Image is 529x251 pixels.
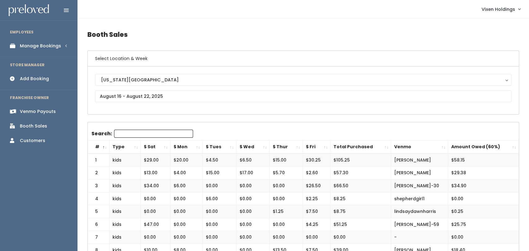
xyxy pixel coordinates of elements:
[88,205,109,218] td: 5
[303,231,330,244] td: $0.00
[20,76,49,82] div: Add Booking
[109,154,141,167] td: kids
[448,141,518,154] th: Amount Owed (60%): activate to sort column ascending
[303,205,330,218] td: $7.50
[236,205,269,218] td: $0.00
[140,179,170,192] td: $34.00
[269,205,303,218] td: $1.25
[236,192,269,205] td: $0.00
[88,218,109,231] td: 6
[391,167,448,180] td: [PERSON_NAME]
[95,90,511,102] input: August 16 - August 22, 2025
[20,43,61,49] div: Manage Bookings
[330,231,391,244] td: $0.00
[448,231,518,244] td: $0.00
[203,141,236,154] th: $ Tues: activate to sort column ascending
[391,218,448,231] td: [PERSON_NAME]-59
[140,231,170,244] td: $0.00
[203,154,236,167] td: $4.50
[170,141,203,154] th: $ Mon: activate to sort column ascending
[391,141,448,154] th: Venmo: activate to sort column ascending
[330,205,391,218] td: $8.75
[88,231,109,244] td: 7
[170,192,203,205] td: $0.00
[109,205,141,218] td: kids
[170,218,203,231] td: $0.00
[391,192,448,205] td: shepherdgirl1
[140,141,170,154] th: $ Sat: activate to sort column ascending
[391,179,448,192] td: [PERSON_NAME]-30
[330,218,391,231] td: $51.25
[482,6,515,13] span: Vixen Holdings
[330,167,391,180] td: $57.30
[170,231,203,244] td: $0.00
[330,154,391,167] td: $105.25
[140,205,170,218] td: $0.00
[203,205,236,218] td: $0.00
[391,231,448,244] td: -
[303,192,330,205] td: $2.25
[448,218,518,231] td: $25.75
[448,179,518,192] td: $34.90
[303,218,330,231] td: $4.25
[88,179,109,192] td: 3
[170,205,203,218] td: $0.00
[269,167,303,180] td: $5.70
[269,231,303,244] td: $0.00
[269,141,303,154] th: $ Thur: activate to sort column ascending
[20,108,56,115] div: Venmo Payouts
[269,154,303,167] td: $15.00
[303,141,330,154] th: $ Fri: activate to sort column ascending
[170,154,203,167] td: $20.00
[140,192,170,205] td: $0.00
[91,130,193,138] label: Search:
[109,218,141,231] td: kids
[391,205,448,218] td: lindsaydawnharris
[303,179,330,192] td: $26.50
[203,192,236,205] td: $6.00
[448,205,518,218] td: $0.25
[236,179,269,192] td: $0.00
[109,167,141,180] td: kids
[448,154,518,167] td: $58.15
[109,231,141,244] td: kids
[269,179,303,192] td: $0.00
[236,218,269,231] td: $0.00
[448,192,518,205] td: $0.00
[391,154,448,167] td: [PERSON_NAME]
[236,141,269,154] th: $ Wed: activate to sort column ascending
[88,167,109,180] td: 2
[109,179,141,192] td: kids
[88,154,109,167] td: 1
[87,26,519,43] h4: Booth Sales
[475,2,527,16] a: Vixen Holdings
[20,137,45,144] div: Customers
[109,192,141,205] td: kids
[236,231,269,244] td: $0.00
[140,167,170,180] td: $13.00
[203,179,236,192] td: $0.00
[101,76,505,83] div: [US_STATE][GEOGRAPHIC_DATA]
[170,179,203,192] td: $6.00
[88,141,109,154] th: #: activate to sort column descending
[236,167,269,180] td: $17.00
[114,130,193,138] input: Search:
[269,192,303,205] td: $0.00
[88,192,109,205] td: 4
[170,167,203,180] td: $4.00
[330,192,391,205] td: $8.25
[20,123,47,129] div: Booth Sales
[236,154,269,167] td: $6.50
[303,167,330,180] td: $2.60
[330,141,391,154] th: Total Purchased: activate to sort column ascending
[330,179,391,192] td: $66.50
[269,218,303,231] td: $0.00
[88,51,519,67] h6: Select Location & Week
[9,4,49,16] img: preloved logo
[203,218,236,231] td: $0.00
[140,154,170,167] td: $29.00
[203,167,236,180] td: $15.00
[303,154,330,167] td: $30.25
[95,74,511,86] button: [US_STATE][GEOGRAPHIC_DATA]
[448,167,518,180] td: $29.38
